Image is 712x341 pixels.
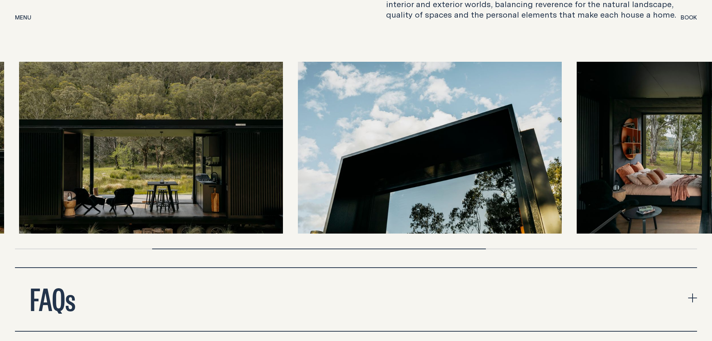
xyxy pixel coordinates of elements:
[681,15,697,20] span: Book
[15,13,31,22] button: show menu
[30,283,75,313] h2: FAQs
[681,13,697,22] button: show booking tray
[15,268,697,331] button: expand accordion
[15,15,31,20] span: Menu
